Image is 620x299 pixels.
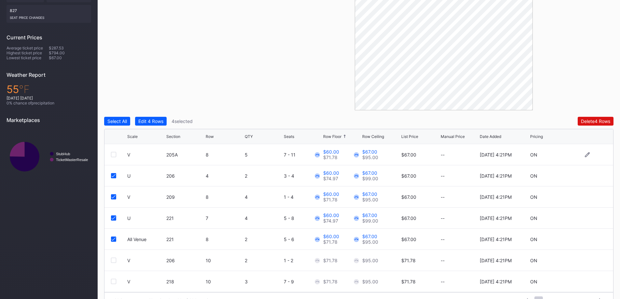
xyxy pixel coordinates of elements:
[323,279,338,284] div: $71.78
[323,197,339,202] div: $71.78
[323,258,338,263] div: $71.78
[7,34,91,41] div: Current Prices
[127,279,130,284] div: V
[104,117,130,126] button: Select All
[362,191,378,197] div: $67.00
[362,212,378,218] div: $67.00
[166,237,204,242] div: 221
[578,117,613,126] button: Delete4 Rows
[107,118,127,124] div: Select All
[441,134,465,139] div: Manual Price
[7,55,49,60] div: Lowest ticket price
[166,194,204,200] div: 209
[127,215,131,221] div: U
[362,134,384,139] div: Row Ceiling
[49,50,91,55] div: $794.00
[245,134,253,139] div: QTY
[245,237,282,242] div: 2
[206,215,243,221] div: 7
[401,215,416,221] div: $67.00
[127,237,146,242] div: All Venue
[7,46,49,50] div: Average ticket price
[530,194,537,200] div: ON
[7,50,49,55] div: Highest ticket price
[362,176,378,181] div: $99.00
[127,152,130,157] div: V
[530,237,537,242] div: ON
[480,215,512,221] div: [DATE] 4:21PM
[323,134,341,139] div: Row Floor
[480,258,512,263] div: [DATE] 4:21PM
[441,152,478,157] div: --
[7,96,91,101] div: [DATE] [DATE]
[530,279,537,284] div: ON
[581,118,610,124] div: Delete 4 Rows
[480,152,512,157] div: [DATE] 4:21PM
[284,194,321,200] div: 1 - 4
[127,194,130,200] div: V
[138,118,163,124] div: Edit 4 Rows
[245,258,282,263] div: 2
[441,237,478,242] div: --
[56,152,70,156] text: StubHub
[401,134,418,139] div: List Price
[401,194,416,200] div: $67.00
[7,128,91,185] svg: Chart title
[530,173,537,179] div: ON
[284,173,321,179] div: 3 - 4
[401,152,416,157] div: $67.00
[7,5,91,23] div: 827
[206,194,243,200] div: 8
[323,176,339,181] div: $74.97
[284,152,321,157] div: 7 - 11
[7,117,91,123] div: Marketplaces
[7,101,91,105] div: 0 % chance of precipitation
[323,234,339,239] div: $60.00
[166,134,180,139] div: Section
[245,279,282,284] div: 3
[441,194,478,200] div: --
[401,258,416,263] div: $71.78
[323,170,339,176] div: $60.00
[206,173,243,179] div: 4
[323,191,339,197] div: $60.00
[362,149,378,155] div: $67.00
[362,279,378,284] div: $95.00
[135,117,167,126] button: Edit 4 Rows
[362,234,378,239] div: $67.00
[323,149,339,155] div: $60.00
[206,258,243,263] div: 10
[166,279,204,284] div: 218
[323,155,339,160] div: $71.78
[401,279,416,284] div: $71.78
[441,279,478,284] div: --
[530,258,537,263] div: ON
[206,279,243,284] div: 10
[166,215,204,221] div: 221
[127,173,131,179] div: U
[284,279,321,284] div: 7 - 9
[480,237,512,242] div: [DATE] 4:21PM
[166,173,204,179] div: 206
[362,197,378,202] div: $95.00
[323,212,339,218] div: $60.00
[362,170,378,176] div: $67.00
[245,215,282,221] div: 4
[19,83,30,96] span: ℉
[480,134,501,139] div: Date Added
[362,218,378,224] div: $99.00
[530,152,537,157] div: ON
[206,152,243,157] div: 8
[7,72,91,78] div: Weather Report
[284,134,294,139] div: Seats
[172,118,193,124] div: 4 selected
[323,239,339,245] div: $71.78
[206,237,243,242] div: 8
[530,134,543,139] div: Pricing
[401,173,416,179] div: $67.00
[284,258,321,263] div: 1 - 2
[127,258,130,263] div: V
[284,237,321,242] div: 5 - 6
[245,152,282,157] div: 5
[362,239,378,245] div: $95.00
